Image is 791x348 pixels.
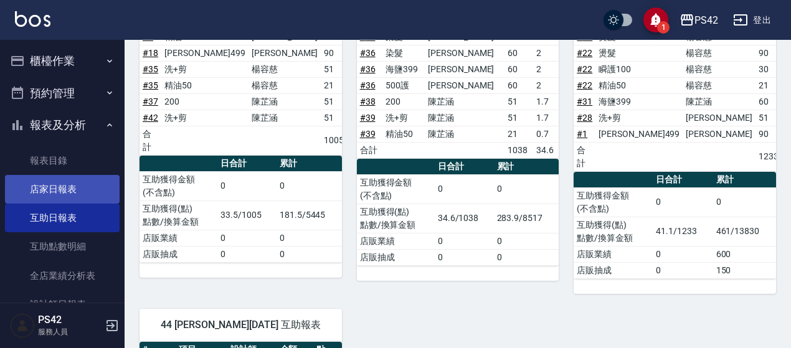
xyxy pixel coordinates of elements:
[161,61,249,77] td: 洗+剪
[360,80,376,90] a: #36
[217,246,277,262] td: 0
[577,64,592,74] a: #22
[425,61,504,77] td: [PERSON_NAME]
[277,246,342,262] td: 0
[533,126,559,142] td: 0.7
[161,77,249,93] td: 精油50
[357,174,435,204] td: 互助獲得金額 (不含點)
[5,146,120,175] a: 報表目錄
[595,45,683,61] td: 燙髮
[683,45,755,61] td: 楊容慈
[15,11,50,27] img: Logo
[249,45,321,61] td: [PERSON_NAME]
[357,249,435,265] td: 店販抽成
[643,7,668,32] button: save
[321,93,347,110] td: 51
[217,171,277,200] td: 0
[38,326,102,337] p: 服務人員
[577,129,587,139] a: #1
[140,200,217,230] td: 互助獲得(點) 點數/換算金額
[360,96,376,106] a: #38
[574,172,776,279] table: a dense table
[755,77,782,93] td: 21
[277,156,342,172] th: 累計
[653,246,713,262] td: 0
[504,61,533,77] td: 60
[140,126,161,155] td: 合計
[435,159,494,175] th: 日合計
[357,142,383,158] td: 合計
[154,319,327,331] span: 44 [PERSON_NAME][DATE] 互助報表
[382,77,425,93] td: 500護
[653,217,713,246] td: 41.1/1233
[38,314,102,326] h5: PS42
[140,171,217,200] td: 互助獲得金額 (不含點)
[533,110,559,126] td: 1.7
[277,171,342,200] td: 0
[277,200,342,230] td: 181.5/5445
[249,93,321,110] td: 陳芷涵
[5,109,120,141] button: 報表及分析
[5,77,120,110] button: 預約管理
[140,230,217,246] td: 店販業績
[577,113,592,123] a: #28
[533,61,559,77] td: 2
[140,156,342,263] table: a dense table
[755,126,782,142] td: 90
[683,61,755,77] td: 楊容慈
[143,80,158,90] a: #35
[5,290,120,319] a: 設計師日報表
[728,9,776,32] button: 登出
[683,110,755,126] td: [PERSON_NAME]
[653,172,713,188] th: 日合計
[653,187,713,217] td: 0
[713,172,776,188] th: 累計
[533,77,559,93] td: 2
[161,45,249,61] td: [PERSON_NAME]499
[755,93,782,110] td: 60
[140,246,217,262] td: 店販抽成
[504,126,533,142] td: 21
[494,249,559,265] td: 0
[755,110,782,126] td: 51
[5,175,120,204] a: 店家日報表
[494,233,559,249] td: 0
[683,93,755,110] td: 陳芷涵
[595,110,683,126] td: 洗+剪
[217,200,277,230] td: 33.5/1005
[425,93,504,110] td: 陳芷涵
[382,45,425,61] td: 染髮
[5,261,120,290] a: 全店業績分析表
[713,262,776,278] td: 150
[504,93,533,110] td: 51
[713,217,776,246] td: 461/13830
[504,110,533,126] td: 51
[595,126,683,142] td: [PERSON_NAME]499
[321,126,347,155] td: 1005
[435,233,494,249] td: 0
[382,61,425,77] td: 海鹽399
[5,45,120,77] button: 櫃檯作業
[357,233,435,249] td: 店販業績
[657,21,670,34] span: 1
[382,93,425,110] td: 200
[713,187,776,217] td: 0
[249,110,321,126] td: 陳芷涵
[755,61,782,77] td: 30
[683,126,755,142] td: [PERSON_NAME]
[595,77,683,93] td: 精油50
[435,204,494,233] td: 34.6/1038
[357,204,435,233] td: 互助獲得(點) 點數/換算金額
[5,204,120,232] a: 互助日報表
[217,230,277,246] td: 0
[713,246,776,262] td: 600
[249,77,321,93] td: 楊容慈
[504,142,533,158] td: 1038
[533,45,559,61] td: 2
[574,217,653,246] td: 互助獲得(點) 點數/換算金額
[161,110,249,126] td: 洗+剪
[360,32,376,42] a: #36
[574,187,653,217] td: 互助獲得金額 (不含點)
[653,262,713,278] td: 0
[10,313,35,338] img: Person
